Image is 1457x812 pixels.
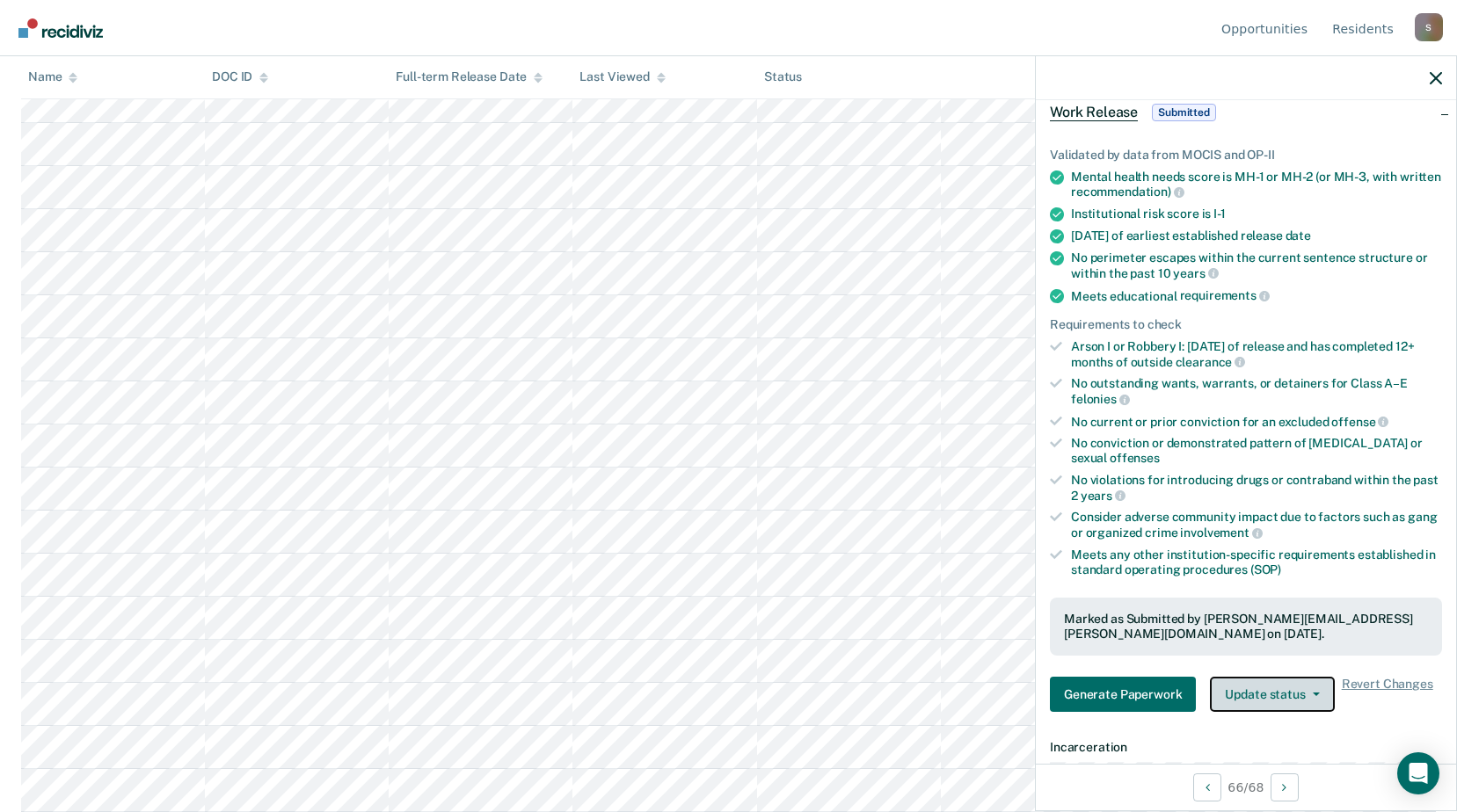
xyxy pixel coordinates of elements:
[1071,185,1184,199] span: recommendation)
[1110,451,1160,465] span: offenses
[1064,612,1428,642] div: Marked as Submitted by [PERSON_NAME][EMAIL_ADDRESS][PERSON_NAME][DOMAIN_NAME] on [DATE].
[1081,489,1126,503] span: years
[764,70,802,85] div: Status
[1036,764,1456,810] div: 66 / 68
[1213,207,1226,221] span: I-1
[1050,677,1196,712] button: Generate Paperwork
[1397,752,1439,794] div: Open Intercom Messenger
[1331,415,1388,429] span: offense
[1071,547,1442,577] div: Meets any other institution-specific requirements established in standard operating procedures
[28,70,77,85] div: Name
[1071,436,1442,466] div: No conviction or demonstrated pattern of [MEDICAL_DATA] or sexual
[1071,473,1442,503] div: No violations for introducing drugs or contraband within the past 2
[1036,84,1456,141] div: Work ReleaseSubmitted
[212,70,268,85] div: DOC ID
[1180,288,1270,302] span: requirements
[1152,104,1216,121] span: Submitted
[1415,13,1443,41] div: S
[1271,773,1299,801] button: Next Opportunity
[1050,104,1138,121] span: Work Release
[1176,355,1246,369] span: clearance
[1071,288,1442,304] div: Meets educational
[1415,13,1443,41] button: Profile dropdown button
[1210,677,1334,712] button: Update status
[579,70,665,85] div: Last Viewed
[1071,170,1442,199] div: Mental health needs score is MH-1 or MH-2 (or MH-3, with written
[1050,148,1442,163] div: Validated by data from MOCIS and OP-II
[1193,773,1221,801] button: Previous Opportunity
[1250,562,1281,576] span: (SOP)
[396,70,543,85] div: Full-term Release Date
[1286,228,1311,243] span: date
[1071,414,1442,430] div: No current or prior conviction for an excluded
[18,18,103,38] img: Recidiviz
[1071,228,1442,243] div: [DATE] of earliest established release
[1071,339,1442,369] div: Arson I or Robbery I: [DATE] of release and has completed 12+ months of outside
[1071,250,1442,280] div: No perimeter escapes within the current sentence structure or within the past 10
[1173,266,1218,280] span: years
[1071,392,1130,406] span: felonies
[1180,526,1262,540] span: involvement
[1050,317,1442,332] div: Requirements to check
[1071,207,1442,221] div: Institutional risk score is
[1071,376,1442,406] div: No outstanding wants, warrants, or detainers for Class A–E
[1342,677,1433,712] span: Revert Changes
[1050,740,1442,755] dt: Incarceration
[1071,510,1442,540] div: Consider adverse community impact due to factors such as gang or organized crime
